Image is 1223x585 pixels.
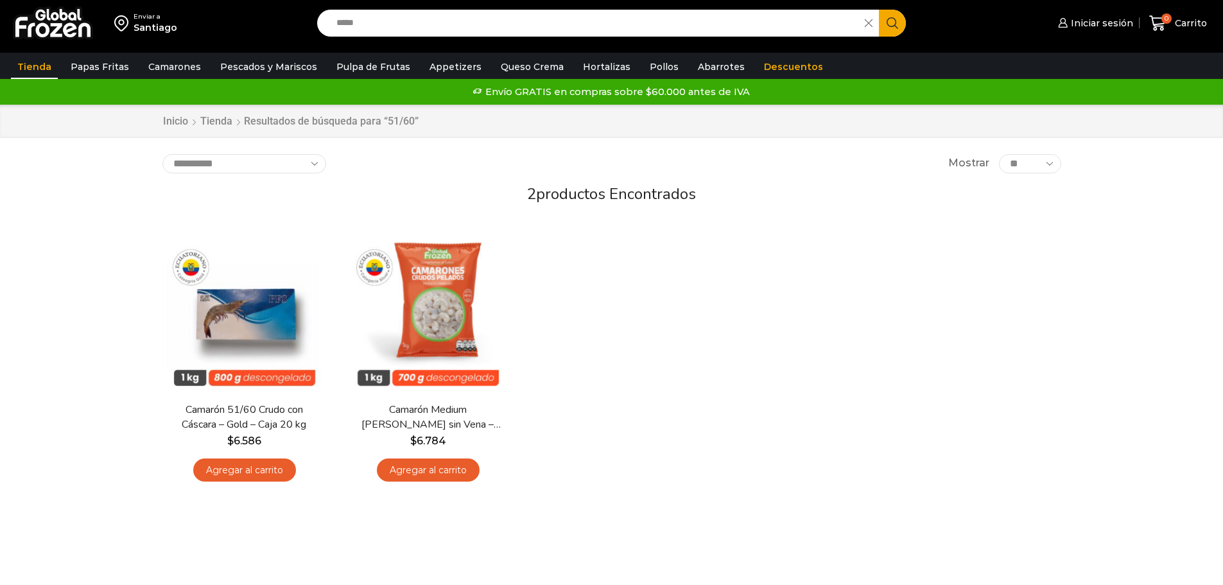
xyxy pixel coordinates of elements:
[175,361,313,383] span: Vista Rápida
[170,403,318,432] a: Camarón 51/60 Crudo con Cáscara – Gold – Caja 20 kg
[1161,13,1172,24] span: 0
[162,114,189,129] a: Inicio
[64,55,135,79] a: Papas Fritas
[214,55,324,79] a: Pescados y Mariscos
[1146,8,1210,39] a: 0 Carrito
[410,435,417,447] span: $
[200,114,233,129] a: Tienda
[758,55,829,79] a: Descuentos
[536,184,696,204] span: productos encontrados
[162,154,326,173] select: Pedido de la tienda
[134,21,177,34] div: Santiago
[691,55,751,79] a: Abarrotes
[643,55,685,79] a: Pollos
[227,435,234,447] span: $
[142,55,207,79] a: Camarones
[879,10,906,37] button: Search button
[494,55,570,79] a: Queso Crema
[410,435,446,447] bdi: 6.784
[577,55,637,79] a: Hortalizas
[1068,17,1133,30] span: Iniciar sesión
[227,435,261,447] bdi: 6.586
[354,403,501,432] a: Camarón Medium [PERSON_NAME] sin Vena – Silver – Caja 10 kg
[359,361,497,383] span: Vista Rápida
[134,12,177,21] div: Enviar a
[423,55,488,79] a: Appetizers
[244,115,419,127] h1: Resultados de búsqueda para “51/60”
[377,458,480,482] a: Agregar al carrito: “Camarón Medium Crudo Pelado sin Vena - Silver - Caja 10 kg”
[114,12,134,34] img: address-field-icon.svg
[1172,17,1207,30] span: Carrito
[527,184,536,204] span: 2
[11,55,58,79] a: Tienda
[162,114,419,129] nav: Breadcrumb
[1055,10,1133,36] a: Iniciar sesión
[330,55,417,79] a: Pulpa de Frutas
[948,156,989,171] span: Mostrar
[193,458,296,482] a: Agregar al carrito: “Camarón 51/60 Crudo con Cáscara - Gold - Caja 20 kg”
